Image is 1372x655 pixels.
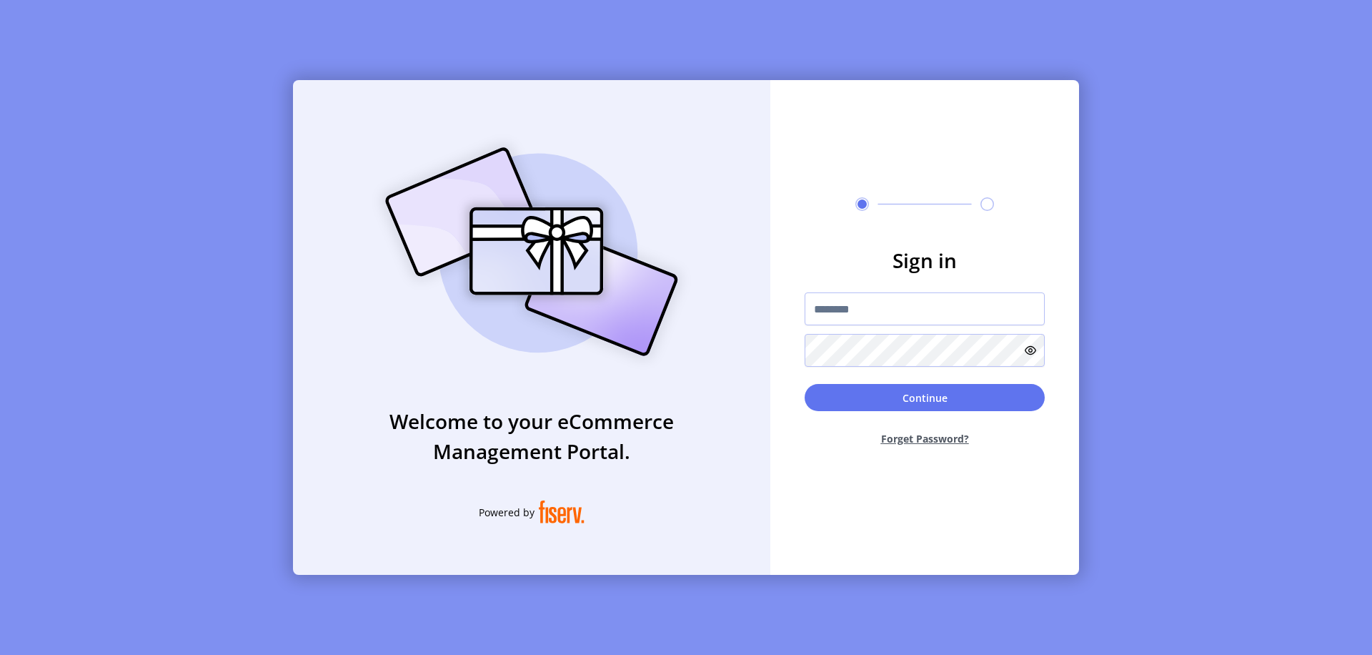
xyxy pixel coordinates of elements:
[364,132,700,372] img: card_Illustration.svg
[293,406,770,466] h3: Welcome to your eCommerce Management Portal.
[805,384,1045,411] button: Continue
[479,505,535,520] span: Powered by
[805,245,1045,275] h3: Sign in
[805,420,1045,458] button: Forget Password?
